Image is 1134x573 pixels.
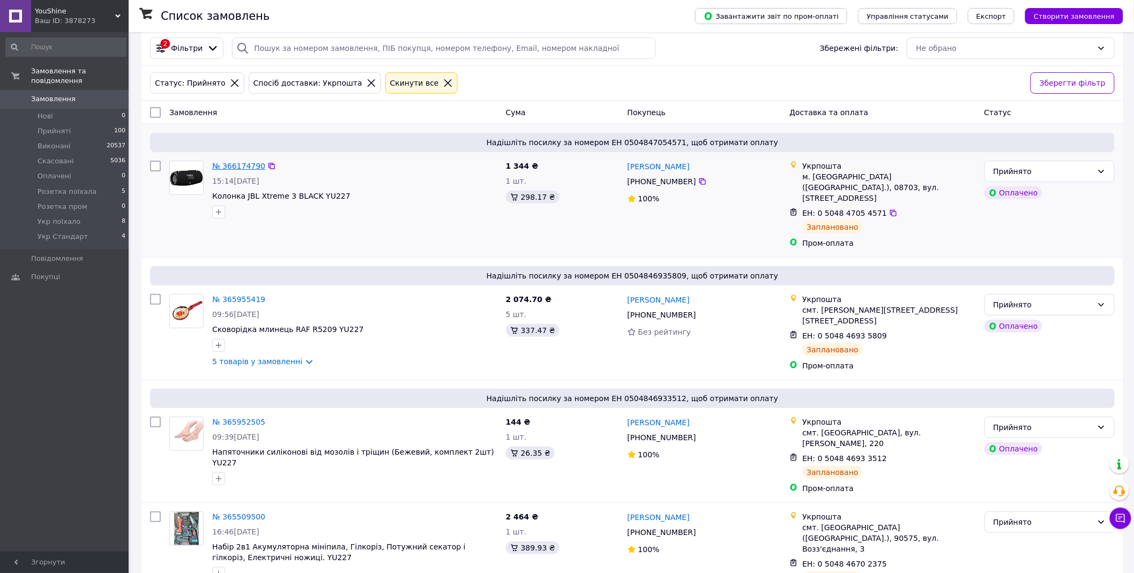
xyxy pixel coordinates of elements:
[628,417,690,428] a: [PERSON_NAME]
[984,442,1042,455] div: Оплачено
[1034,12,1115,20] span: Створити замовлення
[212,310,259,319] span: 09:56[DATE]
[506,191,559,203] div: 298.17 ₴
[154,137,1110,148] span: Надішліть посилку за номером ЕН 0504847054571, щоб отримати оплату
[638,545,660,554] span: 100%
[802,294,975,305] div: Укрпошта
[153,77,228,89] div: Статус: Прийнято
[802,171,975,203] div: м. [GEOGRAPHIC_DATA] ([GEOGRAPHIC_DATA].), 08703, вул. [STREET_ADDRESS]
[212,177,259,185] span: 15:14[DATE]
[122,171,125,181] span: 0
[170,170,203,186] img: Фото товару
[38,141,71,151] span: Виконані
[802,221,863,233] div: Заплановано
[161,10,270,22] h1: Список замовлень
[802,238,975,248] div: Пром-оплата
[38,232,88,242] span: Укр Стандарт
[506,295,552,304] span: 2 074.70 ₴
[154,393,1110,404] span: Надішліть посилку за номером ЕН 0504846933512, щоб отримати оплату
[1031,72,1115,94] button: Зберегти фільтр
[169,161,204,195] a: Фото товару
[802,427,975,449] div: смт. [GEOGRAPHIC_DATA], вул. [PERSON_NAME], 220
[122,111,125,121] span: 0
[506,310,527,319] span: 5 шт.
[212,295,265,304] a: № 365955419
[628,161,690,172] a: [PERSON_NAME]
[122,187,125,197] span: 5
[638,328,691,336] span: Без рейтингу
[638,450,660,459] span: 100%
[212,325,364,334] a: Сковорідка млинець RAF R5209 YU227
[122,217,125,227] span: 8
[38,217,80,227] span: Укр поїхало
[122,202,125,212] span: 0
[625,430,698,445] div: [PHONE_NUMBER]
[820,43,898,54] span: Збережені фільтри:
[506,108,526,117] span: Cума
[802,161,975,171] div: Укрпошта
[212,433,259,441] span: 09:39[DATE]
[625,307,698,322] div: [PHONE_NUMBER]
[107,141,125,151] span: 20537
[625,525,698,540] div: [PHONE_NUMBER]
[802,454,887,463] span: ЕН: 0 5048 4693 3512
[916,42,1093,54] div: Не обрано
[802,466,863,479] div: Заплановано
[802,522,975,554] div: смт. [GEOGRAPHIC_DATA] ([GEOGRAPHIC_DATA].), 90575, вул. Возз'єднання, 3
[802,343,863,356] div: Заплановано
[38,171,71,181] span: Оплачені
[506,162,539,170] span: 1 344 ₴
[994,165,1093,177] div: Прийнято
[212,418,265,426] a: № 365952505
[174,512,199,545] img: Фото товару
[38,202,87,212] span: Розетка пром
[169,294,204,328] a: Фото товару
[625,174,698,189] div: [PHONE_NUMBER]
[506,447,555,459] div: 26.35 ₴
[232,37,656,59] input: Пошук за номером замовлення, ПІБ покупця, номером телефону, Email, номером накладної
[858,8,957,24] button: Управління статусами
[31,272,60,282] span: Покупці
[212,527,259,536] span: 16:46[DATE]
[506,541,559,554] div: 389.93 ₴
[984,186,1042,199] div: Оплачено
[802,560,887,568] span: ЕН: 0 5048 4670 2375
[1110,508,1131,529] button: Чат з покупцем
[506,177,527,185] span: 1 шт.
[984,320,1042,333] div: Оплачено
[212,512,265,521] a: № 365509500
[169,511,204,546] a: Фото товару
[212,357,302,366] a: 5 товарів у замовленні
[789,108,868,117] span: Доставка та оплата
[38,126,71,136] span: Прийняті
[802,331,887,340] span: ЕН: 0 5048 4693 5809
[169,108,217,117] span: Замовлення
[212,192,350,200] span: Колонка JBL Xtreme 3 BLACK YU227
[506,527,527,536] span: 1 шт.
[802,360,975,371] div: Пром-оплата
[5,37,126,57] input: Пошук
[638,194,660,203] span: 100%
[38,111,53,121] span: Нові
[695,8,847,24] button: Завантажити звіт по пром-оплаті
[170,420,203,447] img: Фото товару
[802,209,887,217] span: ЕН: 0 5048 4705 4571
[994,421,1093,433] div: Прийнято
[31,94,76,104] span: Замовлення
[154,270,1110,281] span: Надішліть посилку за номером ЕН 0504846935809, щоб отримати оплату
[704,11,839,21] span: Завантажити звіт по пром-оплаті
[802,511,975,522] div: Укрпошта
[802,305,975,326] div: смт. [PERSON_NAME][STREET_ADDRESS] [STREET_ADDRESS]
[212,448,494,467] a: Напяточники силіконові від мозолів і тріщин (Бежевий, комплект 2шт) YU227
[867,12,949,20] span: Управління статусами
[968,8,1015,24] button: Експорт
[506,418,531,426] span: 144 ₴
[122,232,125,242] span: 4
[506,433,527,441] span: 1 шт.
[110,156,125,166] span: 5036
[994,516,1093,528] div: Прийнято
[506,512,539,521] span: 2 464 ₴
[212,542,466,562] span: Набір 2в1 Акумуляторна мініпила, Гілкоріз, Потужний секатор і гілкоріз, Електричні ножиці. YU227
